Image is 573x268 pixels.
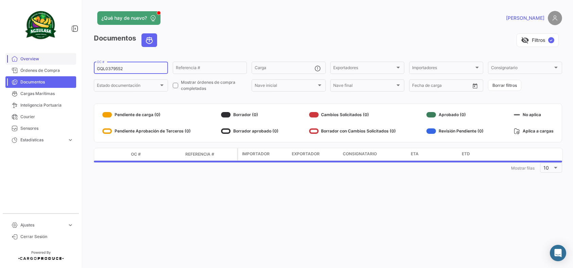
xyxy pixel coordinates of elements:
span: Consignatario [343,151,377,157]
datatable-header-cell: Consignatario [340,148,408,160]
span: 10 [544,165,549,171]
span: [PERSON_NAME] [506,15,544,21]
button: Ocean [142,34,157,47]
datatable-header-cell: Exportador [289,148,340,160]
span: Sensores [20,125,73,131]
datatable-header-cell: ETA [408,148,459,160]
a: Órdenes de Compra [5,65,76,76]
a: Sensores [5,123,76,134]
span: Mostrar filas [511,165,535,171]
div: Borrador con Cambios Solicitados (0) [309,126,396,137]
datatable-header-cell: Importador [238,148,289,160]
img: agzulasa-logo.png [24,8,58,42]
button: visibility_offFiltros✓ [517,33,559,47]
div: Abrir Intercom Messenger [550,245,566,261]
div: Revisión Pendiente (0) [426,126,484,137]
input: Desde [412,84,424,89]
span: Ajustes [20,222,65,228]
a: Inteligencia Portuaria [5,99,76,111]
a: Courier [5,111,76,123]
a: Overview [5,53,76,65]
img: placeholder-user.png [548,11,562,25]
div: Aprobado (0) [426,109,484,120]
span: Courier [20,114,73,120]
div: Borrador aprobado (0) [221,126,279,137]
span: ETA [411,151,419,157]
datatable-header-cell: Modo de Transporte [108,152,128,157]
span: Estadísticas [20,137,65,143]
span: ETD [462,151,470,157]
span: Exportador [292,151,320,157]
div: Borrador (0) [221,109,279,120]
span: Exportadores [333,66,395,71]
h3: Documentos [94,33,159,47]
div: Pendiente Aprobación de Terceros (0) [102,126,191,137]
span: Inteligencia Portuaria [20,102,73,108]
span: expand_more [67,222,73,228]
button: Borrar filtros [488,80,521,91]
span: Cerrar Sesión [20,234,73,240]
span: Estado documentación [97,84,159,89]
span: Referencia # [185,151,214,157]
span: Documentos [20,79,73,85]
a: Cargas Marítimas [5,88,76,99]
span: Importador [242,151,270,157]
span: OC # [131,151,141,157]
button: Open calendar [470,81,480,91]
span: Consignatario [491,66,553,71]
a: Documentos [5,76,76,88]
span: Nave inicial [255,84,317,89]
div: Aplica a cargas [514,126,554,137]
span: Mostrar órdenes de compra completadas [181,79,247,92]
span: Importadores [412,66,474,71]
div: Pendiente de carga (0) [102,109,191,120]
span: ¿Qué hay de nuevo? [101,15,147,21]
datatable-header-cell: Referencia # [183,148,237,160]
span: ✓ [548,37,554,43]
span: Cargas Marítimas [20,91,73,97]
span: Overview [20,56,73,62]
span: expand_more [67,137,73,143]
button: ¿Qué hay de nuevo? [97,11,161,25]
span: Órdenes de Compra [20,67,73,74]
datatable-header-cell: OC # [128,148,183,160]
div: No aplica [514,109,554,120]
div: Cambios Solicitados (0) [309,109,396,120]
span: visibility_off [521,36,529,44]
span: Nave final [333,84,395,89]
input: Hasta [429,84,457,89]
datatable-header-cell: ETD [459,148,510,160]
